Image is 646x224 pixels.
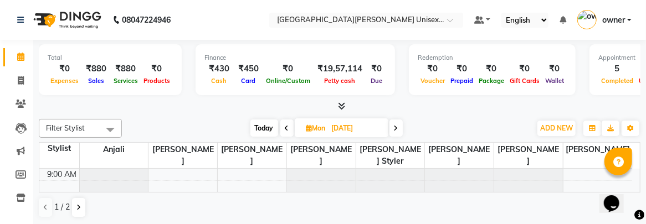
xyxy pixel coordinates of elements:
[329,120,384,137] input: 2025-09-01
[418,62,448,75] div: ₹0
[540,124,573,132] span: ADD NEW
[148,143,217,168] span: [PERSON_NAME]
[48,62,81,75] div: ₹0
[218,143,286,168] span: [PERSON_NAME]
[48,53,173,62] div: Total
[48,77,81,85] span: Expenses
[263,62,313,75] div: ₹0
[111,77,141,85] span: Services
[418,77,448,85] span: Voucher
[448,62,476,75] div: ₹0
[204,62,234,75] div: ₹430
[356,143,425,168] span: [PERSON_NAME] styler
[598,77,636,85] span: Completed
[577,10,597,29] img: owner
[368,77,385,85] span: Due
[598,62,636,75] div: 5
[448,77,476,85] span: Prepaid
[322,77,358,85] span: Petty cash
[418,53,567,62] div: Redemption
[111,62,141,75] div: ₹880
[507,62,542,75] div: ₹0
[563,143,632,157] span: [PERSON_NAME]
[28,4,104,35] img: logo
[141,62,173,75] div: ₹0
[122,4,171,35] b: 08047224946
[250,119,278,137] span: Today
[304,124,329,132] span: Mon
[537,121,576,136] button: ADD NEW
[599,180,635,213] iframe: chat widget
[46,123,85,132] span: Filter Stylist
[313,62,367,75] div: ₹19,57,114
[602,14,625,26] span: owner
[476,77,507,85] span: Package
[209,77,230,85] span: Cash
[287,143,356,168] span: [PERSON_NAME]
[234,62,263,75] div: ₹450
[80,143,148,157] span: anjali
[54,201,70,213] span: 1 / 2
[542,77,567,85] span: Wallet
[204,53,386,62] div: Finance
[476,62,507,75] div: ₹0
[263,77,313,85] span: Online/Custom
[367,62,386,75] div: ₹0
[45,169,79,180] div: 9:00 AM
[542,62,567,75] div: ₹0
[39,143,79,154] div: Stylist
[85,77,107,85] span: Sales
[141,77,173,85] span: Products
[239,77,259,85] span: Card
[81,62,111,75] div: ₹880
[425,143,494,168] span: [PERSON_NAME]
[494,143,563,168] span: [PERSON_NAME]
[507,77,542,85] span: Gift Cards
